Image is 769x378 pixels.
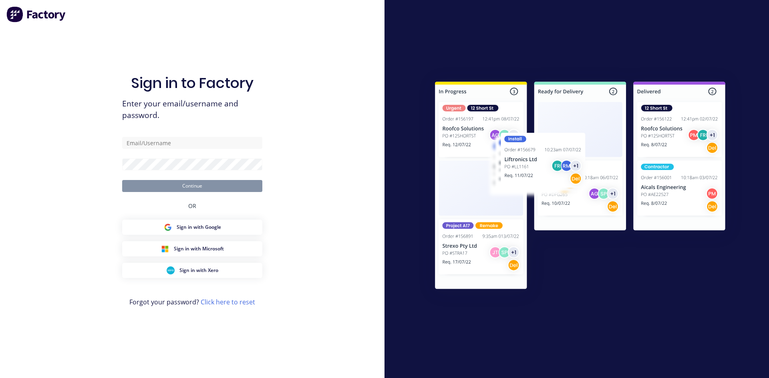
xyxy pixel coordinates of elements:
h1: Sign in to Factory [131,74,254,92]
button: Xero Sign inSign in with Xero [122,263,262,278]
img: Google Sign in [164,223,172,231]
button: Continue [122,180,262,192]
span: Sign in with Microsoft [174,245,224,252]
span: Forgot your password? [129,297,255,307]
div: OR [188,192,196,220]
button: Microsoft Sign inSign in with Microsoft [122,241,262,256]
img: Sign in [417,66,743,308]
input: Email/Username [122,137,262,149]
span: Sign in with Xero [179,267,218,274]
span: Enter your email/username and password. [122,98,262,121]
img: Microsoft Sign in [161,245,169,253]
span: Sign in with Google [177,224,221,231]
a: Click here to reset [201,298,255,306]
button: Google Sign inSign in with Google [122,220,262,235]
img: Xero Sign in [167,266,175,274]
img: Factory [6,6,66,22]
